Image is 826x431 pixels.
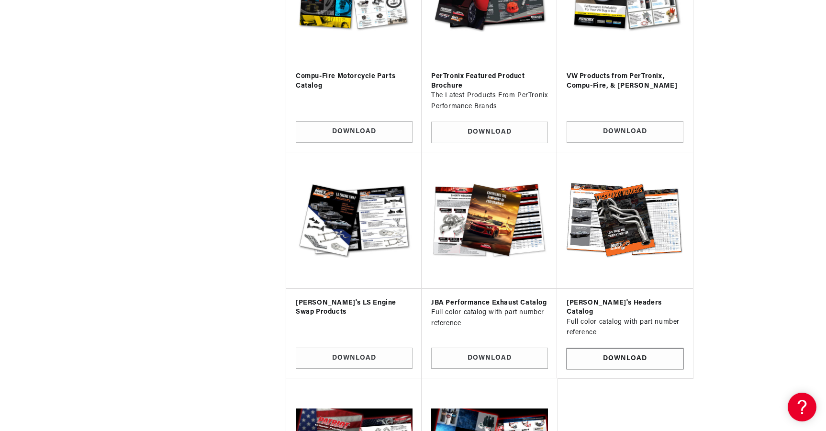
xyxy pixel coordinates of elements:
[431,122,548,143] a: Download
[431,298,548,308] h3: JBA Performance Exhaust Catalog
[567,72,683,91] h3: VW Products from PerTronix, Compu-Fire, & [PERSON_NAME]
[296,348,413,369] a: Download
[296,298,413,317] h3: [PERSON_NAME]'s LS Engine Swap Products
[567,317,683,339] p: Full color catalog with part number reference
[296,121,413,143] a: Download
[567,298,683,317] h3: [PERSON_NAME]'s Headers Catalog
[431,162,548,279] img: JBA Performance Exhaust Catalog
[567,121,683,143] a: Download
[296,162,413,279] img: Doug's LS Engine Swap Products
[431,72,548,91] h3: PerTronix Featured Product Brochure
[431,348,548,369] a: Download
[431,307,548,329] p: Full color catalog with part number reference
[565,160,685,280] img: Doug's Headers Catalog
[567,348,683,370] a: Download
[431,91,548,112] p: The Latest Products From PerTronix Performance Brands
[296,72,413,91] h3: Compu-Fire Motorcycle Parts Catalog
